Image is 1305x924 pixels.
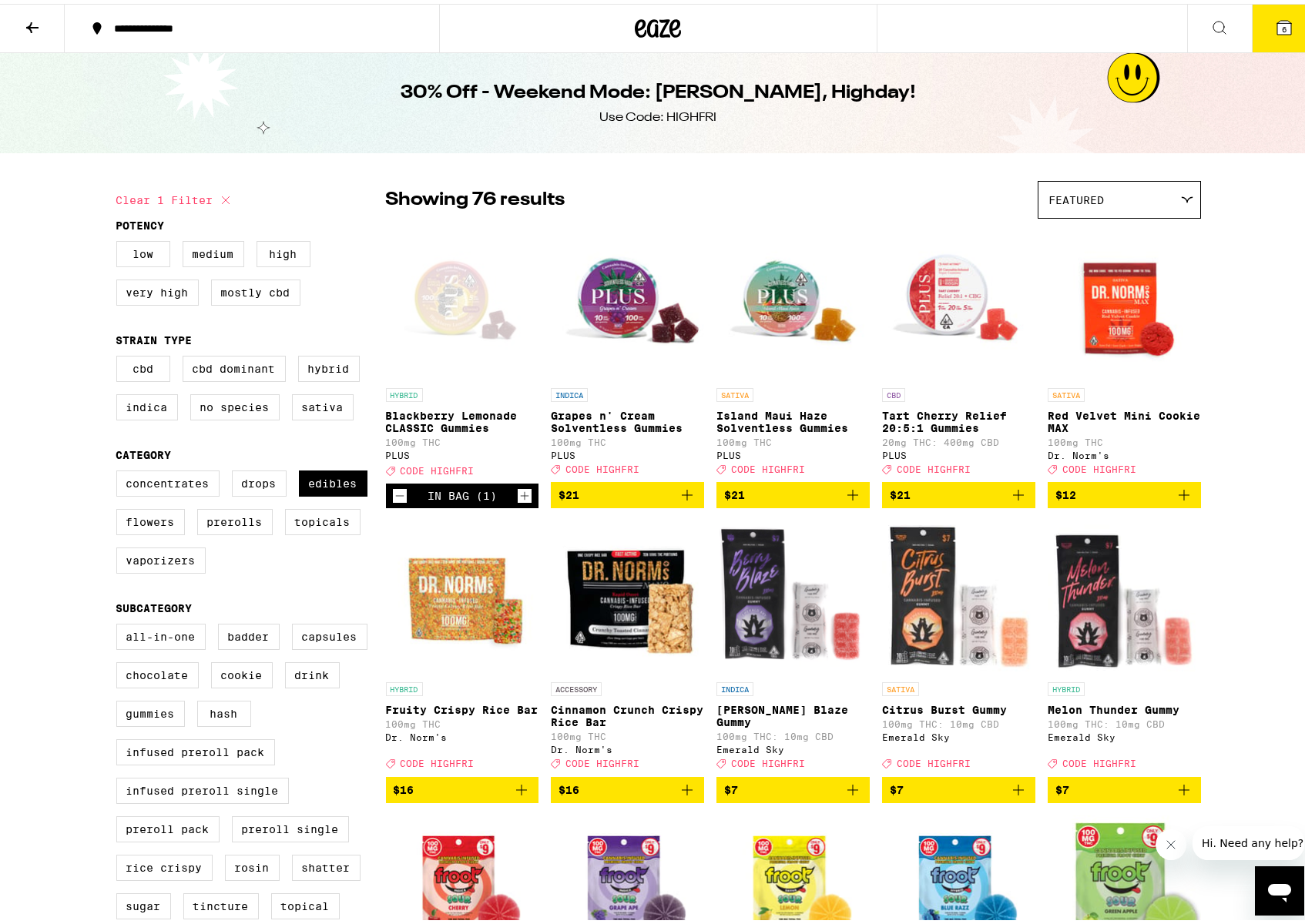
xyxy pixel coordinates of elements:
img: Dr. Norm's - Red Velvet Mini Cookie MAX [1048,223,1201,377]
label: All-In-One [116,620,206,646]
label: Drops [232,467,287,493]
p: 20mg THC: 400mg CBD [882,434,1035,444]
label: Edibles [299,467,367,493]
a: Open page for Melon Thunder Gummy from Emerald Sky [1048,517,1201,772]
div: PLUS [551,447,704,457]
p: SATIVA [882,678,919,692]
span: $7 [890,780,904,792]
span: CODE HIGHFRI [731,460,805,470]
label: Badder [218,620,280,646]
button: Decrement [392,484,408,500]
p: 100mg THC: 10mg CBD [716,728,870,738]
p: Island Maui Haze Solventless Gummies [716,406,870,430]
label: Cookie [211,658,273,685]
label: Hybrid [298,352,360,378]
label: Sativa [292,390,354,417]
p: HYBRID [1048,678,1085,692]
p: Tart Cherry Relief 20:5:1 Gummies [882,406,1035,430]
p: Grapes n' Cream Solventless Gummies [551,406,704,430]
label: Drink [285,658,340,685]
button: Increment [517,484,532,500]
button: Add to bag [551,478,704,504]
span: $21 [559,485,579,497]
div: Emerald Sky [1048,728,1201,738]
span: CODE HIGHFRI [1062,460,1136,470]
a: Open page for Berry Blaze Gummy from Emerald Sky [716,517,870,772]
iframe: Close message [1156,825,1186,856]
div: Dr. Norm's [551,741,704,751]
label: No Species [190,390,280,417]
p: 100mg THC [1048,434,1201,444]
span: CODE HIGHFRI [1062,755,1136,765]
label: Concentrates [116,467,220,493]
div: Use Code: HIGHFRI [600,105,717,122]
button: Add to bag [716,773,870,799]
label: Topicals [285,505,361,531]
label: Very High [116,276,199,302]
legend: Subcategory [116,598,193,611]
p: HYBRID [386,384,423,398]
label: Infused Preroll Single [116,774,289,800]
img: Emerald Sky - Melon Thunder Gummy [1048,517,1201,671]
button: Clear 1 filter [116,177,235,216]
img: PLUS - Tart Cherry Relief 20:5:1 Gummies [882,223,1035,377]
div: PLUS [882,447,1035,457]
div: Emerald Sky [882,728,1035,738]
p: 100mg THC [551,728,704,738]
label: CBD Dominant [183,352,286,378]
p: 100mg THC [386,715,539,725]
p: 100mg THC [386,434,539,444]
label: Shatter [292,851,361,877]
span: CODE HIGHFRI [401,462,475,472]
span: 6 [1282,21,1287,30]
label: Preroll Pack [116,812,220,839]
span: CODE HIGHFRI [897,755,971,765]
label: Rosin [225,851,280,877]
a: Open page for Grapes n' Cream Solventless Gummies from PLUS [551,223,704,478]
span: $12 [1055,485,1076,497]
label: Vaporizers [116,544,206,570]
iframe: Message from company [1193,822,1304,856]
p: Cinnamon Crunch Crispy Rice Bar [551,700,704,725]
span: CODE HIGHFRI [565,755,639,765]
p: 100mg THC [551,434,704,444]
a: Open page for Fruity Crispy Rice Bar from Dr. Norm's [386,517,539,772]
p: SATIVA [1048,384,1085,398]
p: 100mg THC: 10mg CBD [1048,715,1201,725]
label: Flowers [116,505,185,531]
a: Open page for Citrus Burst Gummy from Emerald Sky [882,517,1035,772]
label: Indica [116,390,178,417]
p: HYBRID [386,678,423,692]
span: CODE HIGHFRI [897,460,971,470]
span: CODE HIGHFRI [731,755,805,765]
a: Open page for Island Maui Haze Solventless Gummies from PLUS [716,223,870,478]
a: Open page for Cinnamon Crunch Crispy Rice Bar from Dr. Norm's [551,517,704,772]
img: Dr. Norm's - Cinnamon Crunch Crispy Rice Bar [551,517,704,671]
label: Gummies [116,697,185,723]
label: Infused Preroll Pack [116,735,275,762]
label: Capsules [292,620,367,646]
h1: 30% Off - Weekend Mode: [PERSON_NAME], Highday! [401,76,916,102]
span: $7 [1055,780,1069,792]
p: Citrus Burst Gummy [882,700,1035,712]
div: PLUS [716,447,870,457]
label: Preroll Single [232,812,349,839]
button: Add to bag [386,773,539,799]
span: CODE HIGHFRI [401,755,475,765]
p: 100mg THC [716,434,870,444]
div: In Bag (1) [428,486,497,498]
p: ACCESSORY [551,678,602,692]
img: Dr. Norm's - Fruity Crispy Rice Bar [386,517,539,671]
legend: Potency [116,216,165,228]
button: Add to bag [1048,773,1201,799]
label: Hash [197,697,251,723]
label: Rice Crispy [116,851,213,877]
iframe: Button to launch messaging window [1255,862,1304,912]
label: Chocolate [116,658,199,685]
label: CBD [116,352,170,378]
p: [PERSON_NAME] Blaze Gummy [716,700,870,725]
p: Showing 76 results [386,183,565,209]
label: Medium [183,237,244,263]
label: Prerolls [197,505,273,531]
